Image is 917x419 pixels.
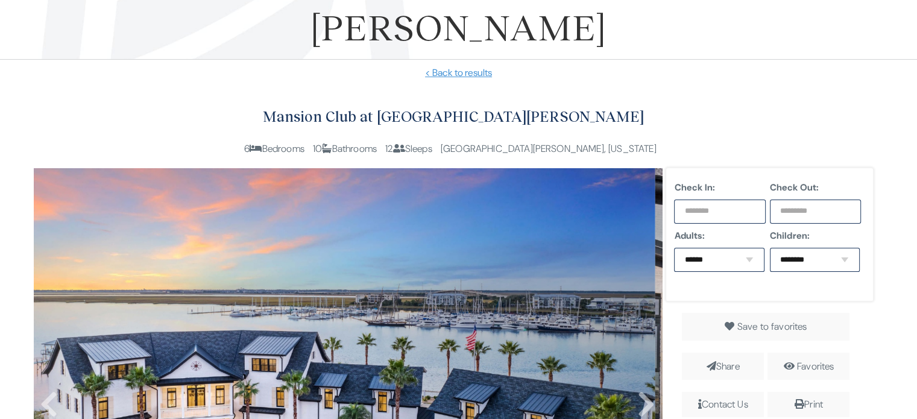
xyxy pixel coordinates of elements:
label: Check In: [674,180,766,195]
label: Children: [770,228,862,243]
a: < Back to results [18,66,899,80]
label: Check Out: [770,180,862,195]
div: Print [772,397,845,412]
span: Contact Us [682,392,764,417]
label: Adults: [674,228,766,243]
span: 10 Bathrooms [313,142,377,155]
a: Favorites [797,360,834,373]
h2: Mansion Club at [GEOGRAPHIC_DATA][PERSON_NAME] [34,104,874,129]
span: Share [682,353,764,380]
span: Save to favorites [737,320,807,333]
span: 6 Bedrooms [244,142,304,155]
span: 12 Sleeps [385,142,432,155]
span: [GEOGRAPHIC_DATA][PERSON_NAME], [US_STATE] [441,142,657,155]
